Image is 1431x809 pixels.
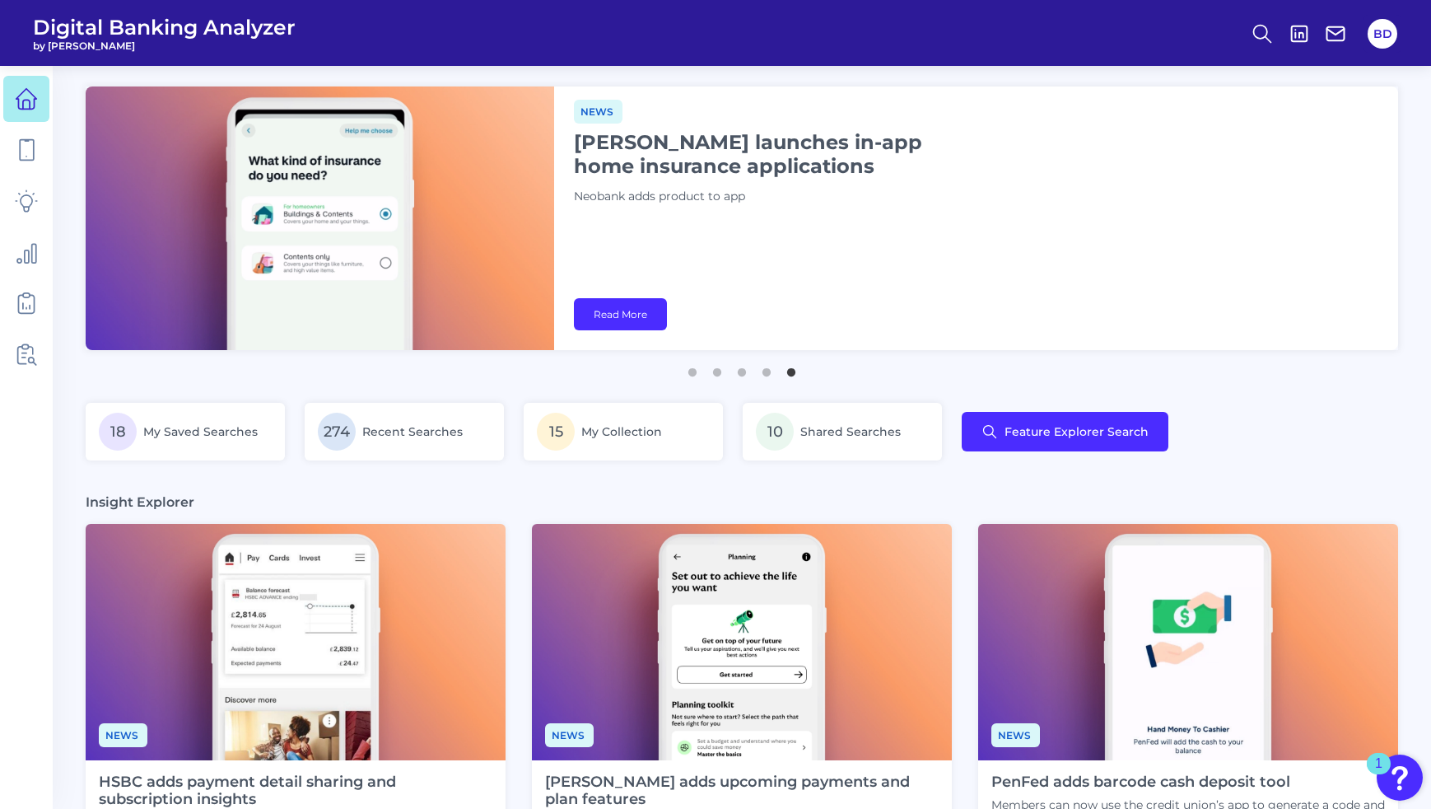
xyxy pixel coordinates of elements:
[99,723,147,747] span: News
[709,360,725,376] button: 2
[143,424,258,439] span: My Saved Searches
[305,403,504,461] a: 274Recent Searches
[545,727,594,742] a: News
[756,413,794,451] span: 10
[99,413,137,451] span: 18
[86,524,506,760] img: News - Phone.png
[362,424,463,439] span: Recent Searches
[783,360,799,376] button: 5
[684,360,701,376] button: 1
[758,360,775,376] button: 4
[524,403,723,461] a: 15My Collection
[743,403,942,461] a: 10Shared Searches
[991,723,1040,747] span: News
[991,774,1385,792] h4: PenFed adds barcode cash deposit tool
[532,524,952,760] img: News - Phone (4).png
[978,524,1398,760] img: News - Phone.png
[574,100,622,124] span: News
[581,424,662,439] span: My Collection
[800,424,901,439] span: Shared Searches
[318,413,356,451] span: 274
[33,40,296,52] span: by [PERSON_NAME]
[86,403,285,461] a: 18My Saved Searches
[1377,755,1423,801] button: Open Resource Center, 1 new notification
[1004,425,1149,438] span: Feature Explorer Search
[545,723,594,747] span: News
[734,360,750,376] button: 3
[574,298,667,330] a: Read More
[86,493,194,511] h3: Insight Explorer
[962,412,1168,451] button: Feature Explorer Search
[1375,764,1382,785] div: 1
[33,15,296,40] span: Digital Banking Analyzer
[574,130,986,178] h1: [PERSON_NAME] launches in-app home insurance applications
[86,87,554,350] img: bannerImg
[1368,19,1397,49] button: BD
[991,727,1040,742] a: News
[99,774,492,809] h4: HSBC adds payment detail sharing and subscription insights
[537,413,575,451] span: 15
[574,188,986,206] p: Neobank adds product to app
[545,774,939,809] h4: [PERSON_NAME] adds upcoming payments and plan features
[99,727,147,742] a: News
[574,103,622,119] a: News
